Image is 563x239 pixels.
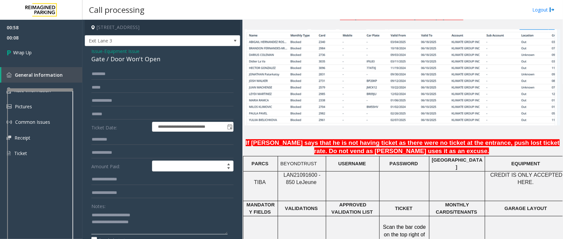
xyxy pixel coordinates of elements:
[86,2,148,18] h3: Call processing
[91,200,106,210] label: Notes:
[254,179,266,185] span: TIBA
[395,206,413,211] span: TICKET
[549,6,555,13] img: logout
[280,161,317,166] span: BEYONDTRUST
[252,161,268,166] span: PARCS
[505,206,547,211] span: GARAGE LAYOUT
[85,20,240,35] h4: [STREET_ADDRESS]
[224,166,233,172] span: Decrease value
[532,6,555,13] a: Logout
[15,72,63,78] span: General Information
[490,172,563,185] span: CREDIT IS ONLY ACCEPTED HERE.
[91,55,234,64] div: Gate / Door Won't Open
[224,161,233,166] span: Increase value
[7,136,11,140] img: 'icon'
[338,161,366,166] span: USERNAME
[245,29,560,126] img: c2ca93138f6b484f8c859405df5a3603.jpg
[104,48,140,55] span: Equipment Issue
[436,202,477,215] span: MONTHLY CARDS/TENANTS
[103,48,140,54] span: -
[247,202,275,215] span: MANDATORY FIELDS
[1,67,82,83] a: General Information
[331,202,373,215] span: APPROVED VALIDATION LIST
[85,36,209,46] span: Exit Lane 3
[7,150,11,156] img: 'icon'
[226,122,233,131] span: Toggle popup
[246,139,560,154] span: If [PERSON_NAME] says that he is not having ticket as there were no ticket at the entrance, push ...
[7,104,12,109] img: 'icon'
[91,48,103,55] span: Issue
[7,88,11,93] img: 'icon'
[14,87,51,93] span: Rate Information
[7,119,12,125] img: 'icon'
[302,179,317,185] span: Jeune
[512,161,540,166] span: EQUIPMENT
[390,161,418,166] span: PASSWORD
[13,49,32,56] span: Wrap Up
[284,172,321,185] span: LAN21091600 - 850 Le
[7,72,12,77] img: 'icon'
[285,206,318,211] span: VALIDATIONS
[432,157,483,170] span: [GEOGRAPHIC_DATA]
[90,161,150,172] label: Amount Paid:
[90,122,150,132] label: Ticket Date:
